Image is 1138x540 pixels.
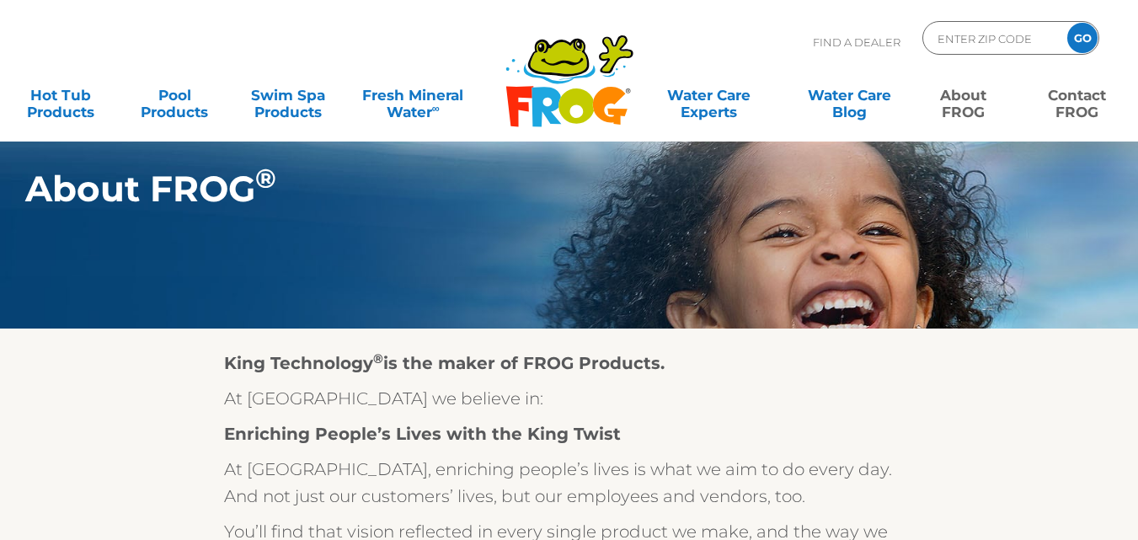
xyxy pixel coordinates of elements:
[17,78,105,112] a: Hot TubProducts
[244,78,333,112] a: Swim SpaProducts
[919,78,1007,112] a: AboutFROG
[936,26,1050,51] input: Zip Code Form
[131,78,219,112] a: PoolProducts
[224,456,915,510] p: At [GEOGRAPHIC_DATA], enriching people’s lives is what we aim to do every day. And not just our c...
[1033,78,1121,112] a: ContactFROG
[224,385,915,412] p: At [GEOGRAPHIC_DATA] we believe in:
[358,78,468,112] a: Fresh MineralWater∞
[224,424,621,444] strong: Enriching People’s Lives with the King Twist
[813,21,900,63] p: Find A Dealer
[25,168,1024,209] h1: About FROG
[1067,23,1098,53] input: GO
[637,78,780,112] a: Water CareExperts
[224,353,665,373] strong: King Technology is the maker of FROG Products.
[805,78,894,112] a: Water CareBlog
[373,350,383,366] sup: ®
[432,102,440,115] sup: ∞
[255,163,276,195] sup: ®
